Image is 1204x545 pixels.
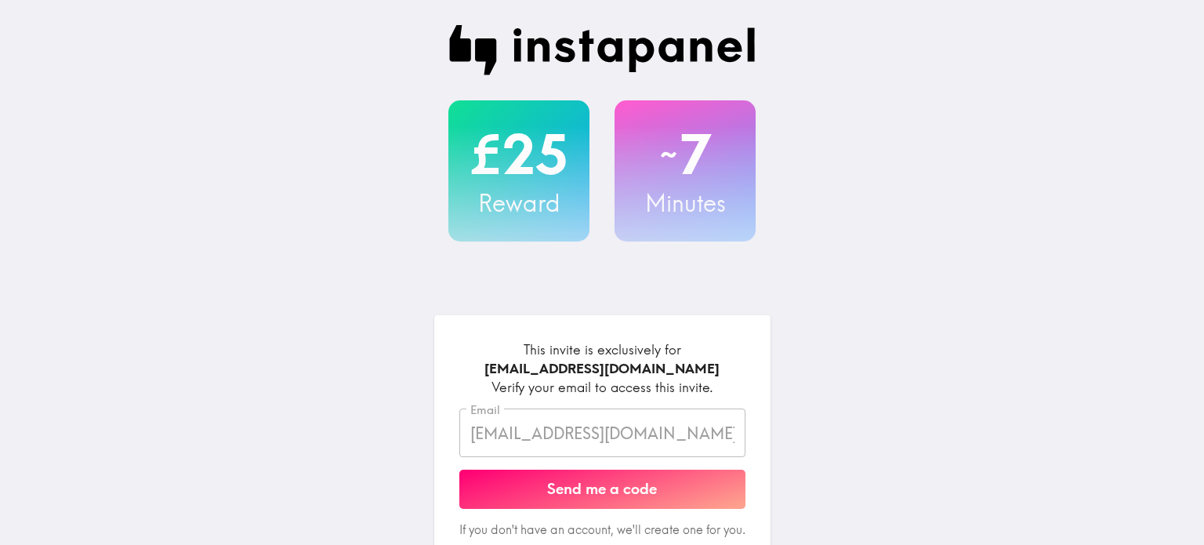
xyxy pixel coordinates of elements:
[658,131,680,178] span: ~
[459,359,745,378] div: [EMAIL_ADDRESS][DOMAIN_NAME]
[470,401,500,419] label: Email
[364,311,840,354] p: If you qualify, you'll receive (GBP) . You'll be able to choose your .
[364,311,546,331] span: There is a new instapanel!
[448,187,589,220] h3: Reward
[448,122,589,187] h2: £25
[615,187,756,220] h3: Minutes
[448,25,756,75] img: Instapanel
[459,340,745,396] div: This invite is exclusively for Verify your email to access this invite.
[738,311,767,331] b: £25
[615,122,756,187] h2: 7
[459,470,745,509] button: Send me a code
[459,521,745,539] p: If you don't have an account, we'll create one for you.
